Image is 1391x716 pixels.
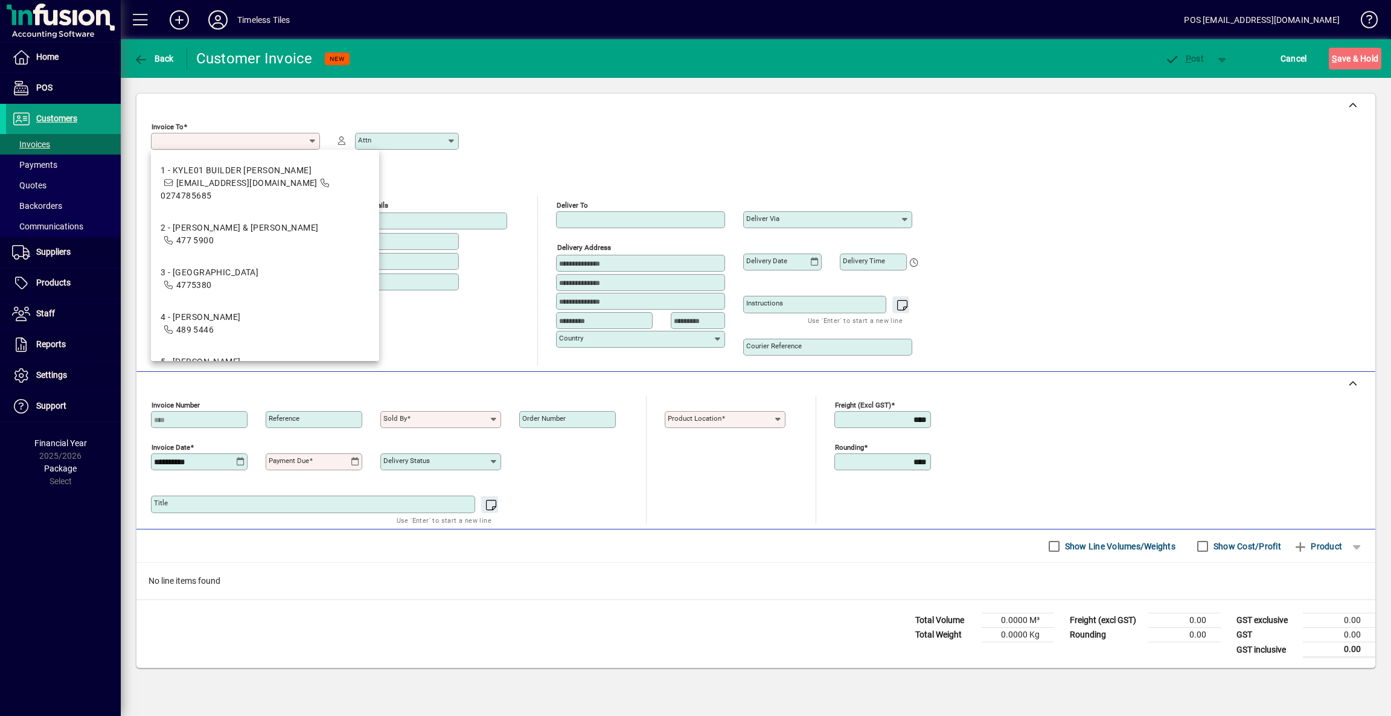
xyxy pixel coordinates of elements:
mat-label: Invoice To [152,123,184,131]
span: Home [36,52,59,62]
td: 0.00 [1148,613,1221,628]
span: P [1186,54,1191,63]
span: 477 5900 [176,235,214,245]
label: Show Line Volumes/Weights [1063,540,1175,552]
span: Staff [36,308,55,318]
div: 5 - [PERSON_NAME] [161,356,240,368]
span: S [1332,54,1337,63]
span: ost [1165,54,1204,63]
span: 489 5446 [176,325,214,334]
mat-option: 3 - ABBEY LODGE [151,257,379,301]
mat-label: Deliver via [746,214,779,223]
mat-label: Title [154,499,168,507]
span: POS [36,83,53,92]
td: 0.00 [1303,628,1375,642]
app-page-header-button: Back [121,48,187,69]
mat-label: Courier Reference [746,342,802,350]
td: GST exclusive [1230,613,1303,628]
span: Financial Year [34,438,87,448]
button: Add [160,9,199,31]
td: GST inclusive [1230,642,1303,657]
button: Save & Hold [1329,48,1381,69]
mat-label: Country [559,334,583,342]
td: 0.0000 Kg [982,628,1054,642]
span: NEW [330,55,345,63]
div: Timeless Tiles [237,10,290,30]
td: 0.0000 M³ [982,613,1054,628]
span: ave & Hold [1332,49,1378,68]
a: Invoices [6,134,121,155]
span: 4775380 [176,280,212,290]
td: Rounding [1064,628,1148,642]
span: Payments [12,160,57,170]
mat-label: Delivery time [843,257,885,265]
span: Support [36,401,66,411]
a: Products [6,268,121,298]
span: Customers [36,113,77,123]
a: Home [6,42,121,72]
mat-label: Attn [358,136,371,144]
mat-option: 5 - IRENE ABERNETHY [151,346,379,378]
span: 0274785685 [161,191,211,200]
button: Cancel [1277,48,1310,69]
button: Profile [199,9,237,31]
td: 0.00 [1148,628,1221,642]
span: Cancel [1281,49,1307,68]
span: Products [36,278,71,287]
mat-label: Rounding [835,443,864,452]
span: Suppliers [36,247,71,257]
span: Package [44,464,77,473]
span: Quotes [12,181,46,190]
td: 0.00 [1303,642,1375,657]
mat-label: Invoice number [152,401,200,409]
span: Communications [12,222,83,231]
span: Settings [36,370,67,380]
span: Product [1293,537,1342,556]
a: Suppliers [6,237,121,267]
span: Back [133,54,174,63]
mat-label: Delivery status [383,456,430,465]
mat-label: Delivery date [746,257,787,265]
mat-label: Product location [668,414,721,423]
span: [EMAIL_ADDRESS][DOMAIN_NAME] [176,178,318,188]
span: Backorders [12,201,62,211]
mat-option: 4 - ROSS ABERNETHY [151,301,379,346]
mat-option: 1 - KYLE01 BUILDER KEITH [151,155,379,212]
a: Backorders [6,196,121,216]
div: 2 - [PERSON_NAME] & [PERSON_NAME] [161,222,318,234]
td: GST [1230,628,1303,642]
a: Communications [6,216,121,237]
mat-label: Deliver To [557,201,588,209]
mat-label: Sold by [383,414,407,423]
td: 0.00 [1303,613,1375,628]
a: Settings [6,360,121,391]
a: Knowledge Base [1352,2,1376,42]
div: 4 - [PERSON_NAME] [161,311,240,324]
button: Back [130,48,177,69]
td: Total Volume [909,613,982,628]
button: Product [1287,535,1348,557]
span: Invoices [12,139,50,149]
div: 3 - [GEOGRAPHIC_DATA] [161,266,258,279]
mat-label: Instructions [746,299,783,307]
a: Staff [6,299,121,329]
label: Show Cost/Profit [1211,540,1281,552]
div: No line items found [136,563,1375,599]
a: POS [6,73,121,103]
div: POS [EMAIL_ADDRESS][DOMAIN_NAME] [1184,10,1340,30]
button: Post [1159,48,1210,69]
td: Freight (excl GST) [1064,613,1148,628]
a: Payments [6,155,121,175]
a: Reports [6,330,121,360]
mat-label: Freight (excl GST) [835,401,891,409]
td: Total Weight [909,628,982,642]
mat-label: Payment due [269,456,309,465]
mat-option: 2 - C ABRAHAM & M MCENTYRE [151,212,379,257]
mat-hint: Use 'Enter' to start a new line [808,313,903,327]
mat-hint: Use 'Enter' to start a new line [397,513,491,527]
a: Support [6,391,121,421]
mat-label: Reference [269,414,299,423]
div: 1 - KYLE01 BUILDER [PERSON_NAME] [161,164,369,177]
div: Customer Invoice [196,49,313,68]
mat-label: Order number [522,414,566,423]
